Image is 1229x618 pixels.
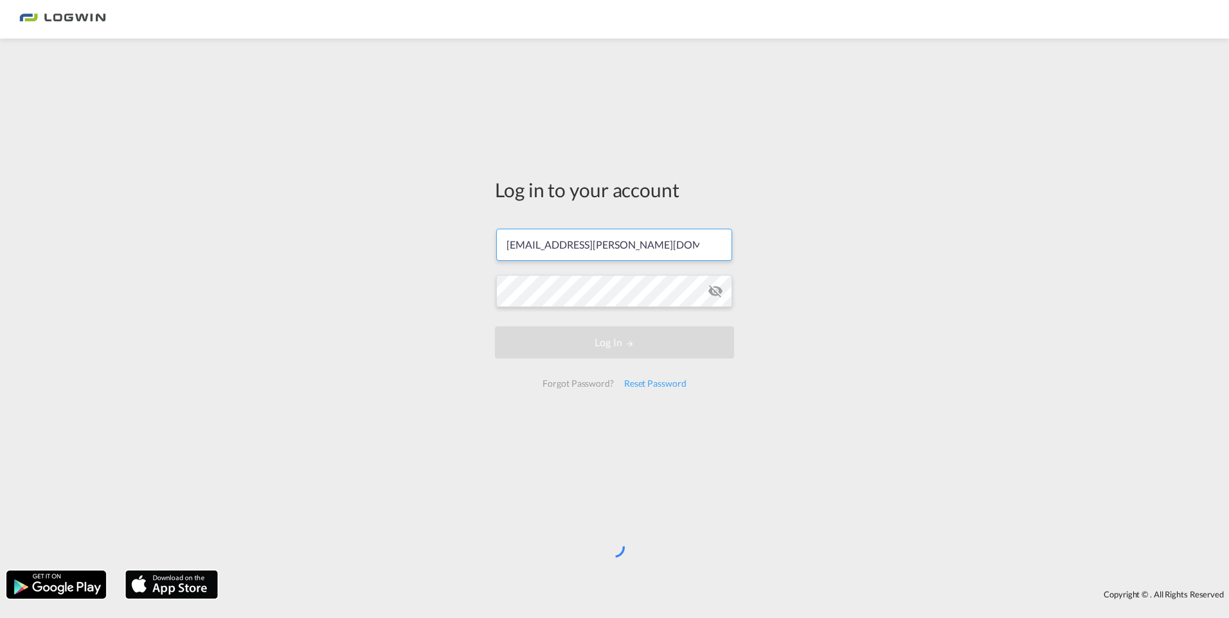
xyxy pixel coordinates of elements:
[19,5,106,34] img: bc73a0e0d8c111efacd525e4c8ad7d32.png
[619,372,692,395] div: Reset Password
[224,583,1229,605] div: Copyright © . All Rights Reserved
[124,569,219,600] img: apple.png
[708,283,723,299] md-icon: icon-eye-off
[496,229,732,261] input: Enter email/phone number
[495,176,734,203] div: Log in to your account
[5,569,107,600] img: google.png
[495,326,734,358] button: LOGIN
[537,372,618,395] div: Forgot Password?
